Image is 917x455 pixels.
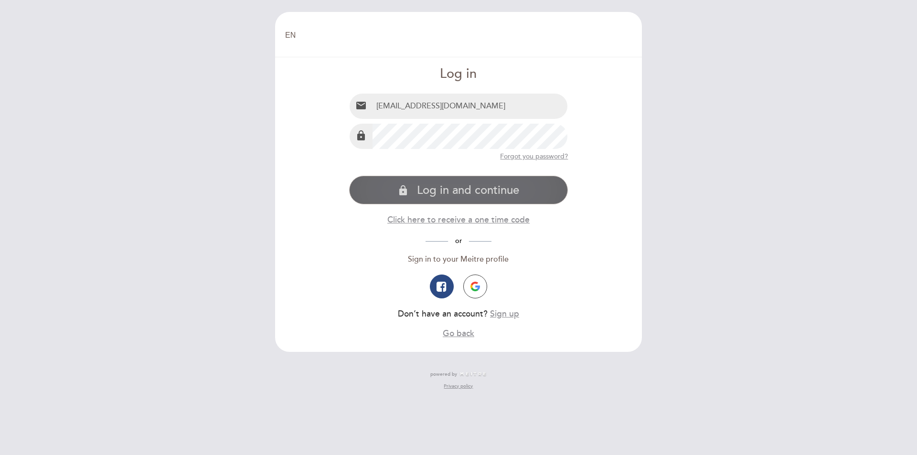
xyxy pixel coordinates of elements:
i: lock [355,130,367,141]
span: Log in and continue [417,183,519,197]
button: Go back [443,328,474,339]
a: powered by [430,371,487,378]
input: Email [373,94,568,119]
i: email [355,100,367,111]
button: Click here to receive a one time code [387,214,530,226]
img: MEITRE [459,372,487,377]
button: Sign up [490,308,519,320]
i: lock [397,185,409,196]
img: icon-google.png [470,282,480,291]
a: Privacy policy [444,383,473,390]
span: Don’t have an account? [398,309,488,319]
div: Log in [349,65,568,84]
span: or [448,237,469,245]
button: Forgot you password? [500,149,568,164]
button: lock Log in and continue [349,176,568,204]
span: powered by [430,371,457,378]
div: Sign in to your Meitre profile [349,254,568,265]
